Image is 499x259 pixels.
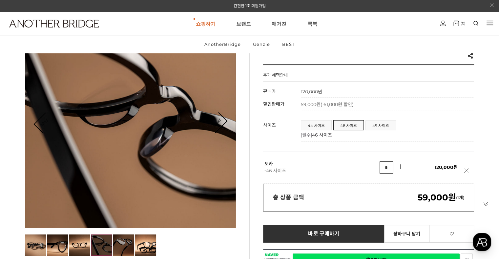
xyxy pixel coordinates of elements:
[263,72,288,81] h4: 추가 혜택안내
[301,120,332,130] li: 44 사이즈
[301,89,322,95] strong: 120,000원
[418,192,456,203] em: 59,000원
[418,195,464,200] span: (1개)
[473,21,478,26] img: search
[301,120,331,130] a: 44 사이즈
[321,102,354,107] span: ( 61,000원 할인)
[247,36,276,53] a: Genzie
[453,21,459,26] img: cart
[308,231,339,237] span: 바로 구매하기
[85,205,126,221] a: 설정
[199,36,246,53] a: AnotherBridge
[312,132,332,138] span: 46 사이즈
[366,120,396,130] a: 49 사이즈
[272,12,286,35] a: 매거진
[273,194,304,201] strong: 총 상품 금액
[384,225,429,243] a: 장바구니 담기
[263,88,276,94] span: 판매가
[34,113,54,133] a: Prev
[263,225,385,243] a: 바로 구매하기
[266,168,286,174] span: 46 사이즈
[301,102,354,107] span: 59,000원
[3,20,78,44] a: logo
[365,120,396,130] li: 49 사이즈
[277,36,300,53] a: BEST
[453,21,466,26] a: (0)
[263,117,301,142] th: 사이즈
[60,215,68,220] span: 대화
[459,21,466,26] span: (0)
[9,20,99,28] img: logo
[334,120,364,130] a: 46 사이즈
[25,234,46,256] img: d8a971c8d4098888606ba367a792ad14.jpg
[21,214,25,220] span: 홈
[333,120,364,130] li: 46 사이즈
[301,131,471,138] p: [필수]
[196,12,216,35] a: 쇼핑하기
[307,12,317,35] a: 룩북
[2,205,43,221] a: 홈
[234,3,266,8] a: 간편한 1초 회원가입
[264,160,380,174] p: 토카 -
[206,113,227,133] a: Next
[43,205,85,221] a: 대화
[263,101,284,107] span: 할인판매가
[440,21,446,26] img: cart
[236,12,251,35] a: 브랜드
[435,164,458,170] span: 120,000원
[101,214,109,220] span: 설정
